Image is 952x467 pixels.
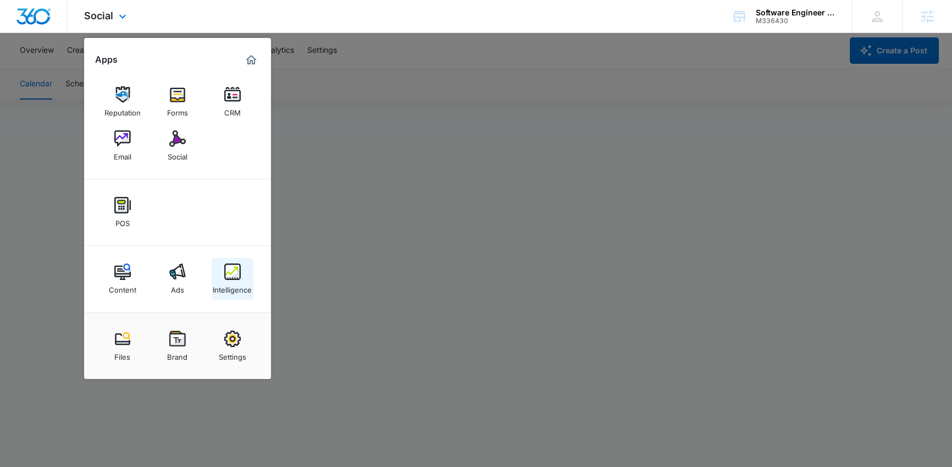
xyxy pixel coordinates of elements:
div: Settings [219,347,246,361]
div: Brand [167,347,187,361]
a: Marketing 360® Dashboard [242,51,260,69]
div: CRM [224,103,241,117]
a: Email [102,125,143,167]
div: Intelligence [213,280,252,294]
div: account id [756,17,836,25]
a: CRM [212,81,253,123]
a: Intelligence [212,258,253,300]
h2: Apps [95,54,118,65]
div: Email [114,147,131,161]
div: Files [114,347,130,361]
div: Content [109,280,136,294]
a: Files [102,325,143,367]
div: Social [168,147,187,161]
div: Forms [167,103,188,117]
a: POS [102,191,143,233]
div: account name [756,8,836,17]
a: Ads [157,258,198,300]
div: Reputation [104,103,141,117]
div: POS [115,213,130,228]
a: Social [157,125,198,167]
a: Settings [212,325,253,367]
a: Content [102,258,143,300]
a: Forms [157,81,198,123]
a: Brand [157,325,198,367]
div: Ads [171,280,184,294]
span: Social [84,10,113,21]
a: Reputation [102,81,143,123]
